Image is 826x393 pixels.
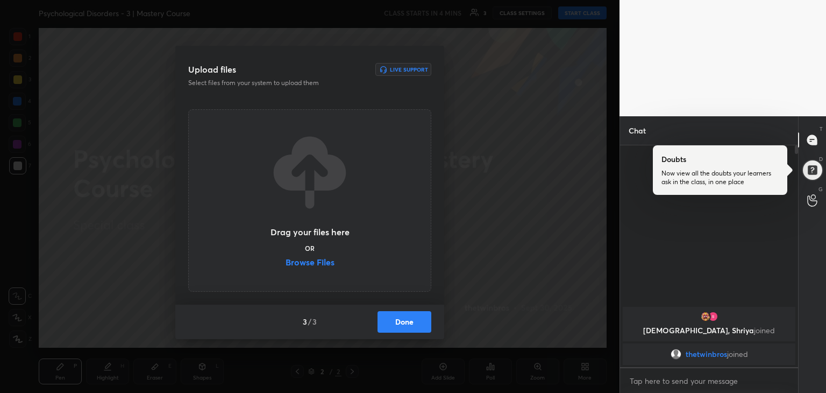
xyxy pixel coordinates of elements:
[754,325,775,335] span: joined
[818,185,823,193] p: G
[188,78,362,88] p: Select files from your system to upload them
[312,316,317,327] h4: 3
[700,311,711,322] img: thumbnail.jpg
[708,311,718,322] img: thumbnail.jpg
[188,63,236,76] h3: Upload files
[390,67,428,72] h6: Live Support
[378,311,431,333] button: Done
[308,316,311,327] h4: /
[727,350,748,359] span: joined
[303,316,307,327] h4: 3
[620,305,798,367] div: grid
[820,125,823,133] p: T
[671,349,681,360] img: default.png
[819,155,823,163] p: D
[686,350,727,359] span: thetwinbros
[629,326,789,335] p: [DEMOGRAPHIC_DATA], Shriya
[270,228,350,236] h3: Drag your files here
[620,116,654,145] p: Chat
[305,245,315,251] h5: OR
